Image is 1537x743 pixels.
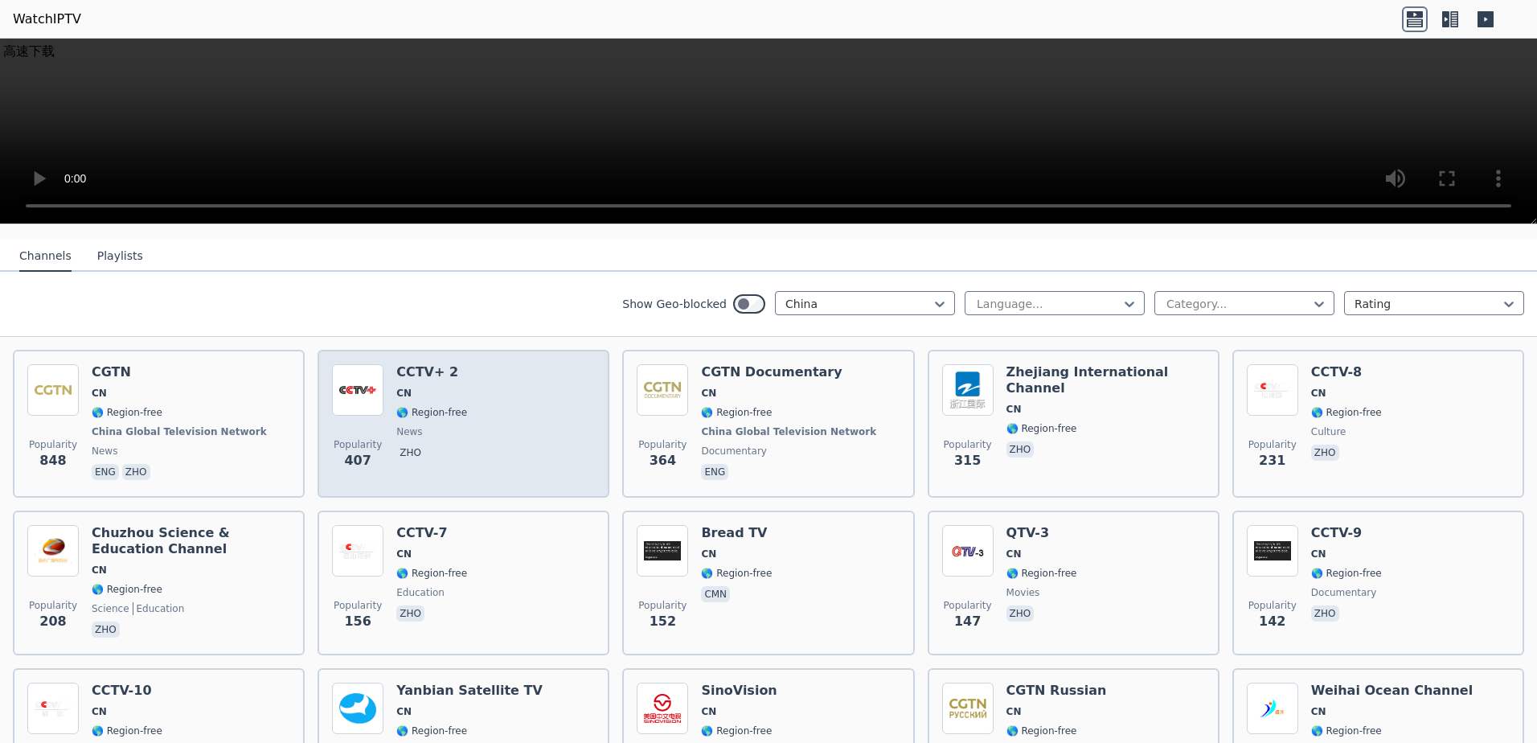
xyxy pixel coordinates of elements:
img: Chuzhou Science & Education Channel [27,525,79,577]
span: 🌎 Region-free [396,406,467,419]
span: CN [396,387,412,400]
h6: Weihai Ocean Channel [1311,683,1473,699]
h6: SinoVision [701,683,777,699]
span: Popularity [1248,599,1297,612]
span: CN [396,705,412,718]
span: 315 [954,451,981,470]
span: CN [701,705,716,718]
span: news [396,425,422,438]
span: documentary [1311,586,1377,599]
span: science [92,602,129,615]
span: 🌎 Region-free [1006,567,1077,580]
span: 🌎 Region-free [1311,406,1382,419]
span: 🌎 Region-free [1311,725,1382,737]
h6: CGTN Russian [1006,683,1185,699]
h6: CCTV+ 2 [396,364,467,380]
span: documentary [701,445,767,458]
span: 407 [344,451,371,470]
img: Weihai Ocean Channel [1247,683,1298,734]
span: CN [1311,387,1326,400]
span: 848 [39,451,66,470]
span: CN [1311,705,1326,718]
button: Channels [19,241,72,272]
p: zho [1311,605,1339,622]
img: CGTN Documentary [637,364,688,416]
img: CCTV-9 [1247,525,1298,577]
img: CGTN Russian [942,683,994,734]
img: CCTV-7 [332,525,383,577]
span: 🌎 Region-free [701,406,772,419]
span: 🌎 Region-free [396,725,467,737]
p: zho [122,464,150,480]
img: CCTV+ 2 [332,364,383,416]
h6: CCTV-7 [396,525,467,541]
p: zho [1006,441,1035,458]
p: zho [396,605,424,622]
span: Popularity [638,599,687,612]
h6: CCTV-8 [1311,364,1382,380]
img: QTV-3 [942,525,994,577]
span: 152 [650,612,676,631]
img: Bread TV [637,525,688,577]
h6: Yanbian Satellite TV [396,683,543,699]
span: Popularity [334,599,382,612]
p: zho [92,622,120,638]
span: Popularity [944,599,992,612]
p: cmn [701,586,730,602]
span: 🌎 Region-free [1311,567,1382,580]
span: 147 [954,612,981,631]
p: eng [701,464,728,480]
span: 🌎 Region-free [701,725,772,737]
span: CN [92,387,107,400]
img: SinoVision [637,683,688,734]
span: Popularity [1248,438,1297,451]
span: 156 [344,612,371,631]
span: CN [1006,548,1022,560]
span: China Global Television Network [92,425,267,438]
span: movies [1006,586,1040,599]
span: 364 [650,451,676,470]
h6: CCTV-10 [92,683,162,699]
label: Show Geo-blocked [622,296,727,312]
span: 🌎 Region-free [92,406,162,419]
span: education [133,602,185,615]
span: 🌎 Region-free [92,583,162,596]
span: CN [396,548,412,560]
img: CCTV-10 [27,683,79,734]
h6: Zhejiang International Channel [1006,364,1205,396]
span: 🌎 Region-free [92,725,162,737]
span: Popularity [638,438,687,451]
h6: CCTV-9 [1311,525,1382,541]
span: 🌎 Region-free [396,567,467,580]
h6: CGTN Documentary [701,364,879,380]
span: Popularity [334,438,382,451]
span: CN [701,387,716,400]
img: Zhejiang International Channel [942,364,994,416]
span: culture [1311,425,1346,438]
span: CN [1006,403,1022,416]
p: eng [92,464,119,480]
span: Popularity [29,599,77,612]
button: Playlists [97,241,143,272]
span: CN [701,548,716,560]
span: news [92,445,117,458]
span: education [396,586,445,599]
img: CGTN [27,364,79,416]
h6: Chuzhou Science & Education Channel [92,525,290,557]
span: 🌎 Region-free [701,567,772,580]
h6: QTV-3 [1006,525,1077,541]
img: CCTV-8 [1247,364,1298,416]
span: Popularity [29,438,77,451]
span: CN [92,705,107,718]
span: 208 [39,612,66,631]
span: China Global Television Network [701,425,876,438]
span: 🌎 Region-free [1006,422,1077,435]
span: 🌎 Region-free [1006,725,1077,737]
p: zho [1311,445,1339,461]
span: 高速下载 [3,43,55,59]
p: zho [396,445,424,461]
p: zho [1006,605,1035,622]
a: WatchIPTV [13,10,81,29]
h6: Bread TV [701,525,772,541]
span: 231 [1259,451,1285,470]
